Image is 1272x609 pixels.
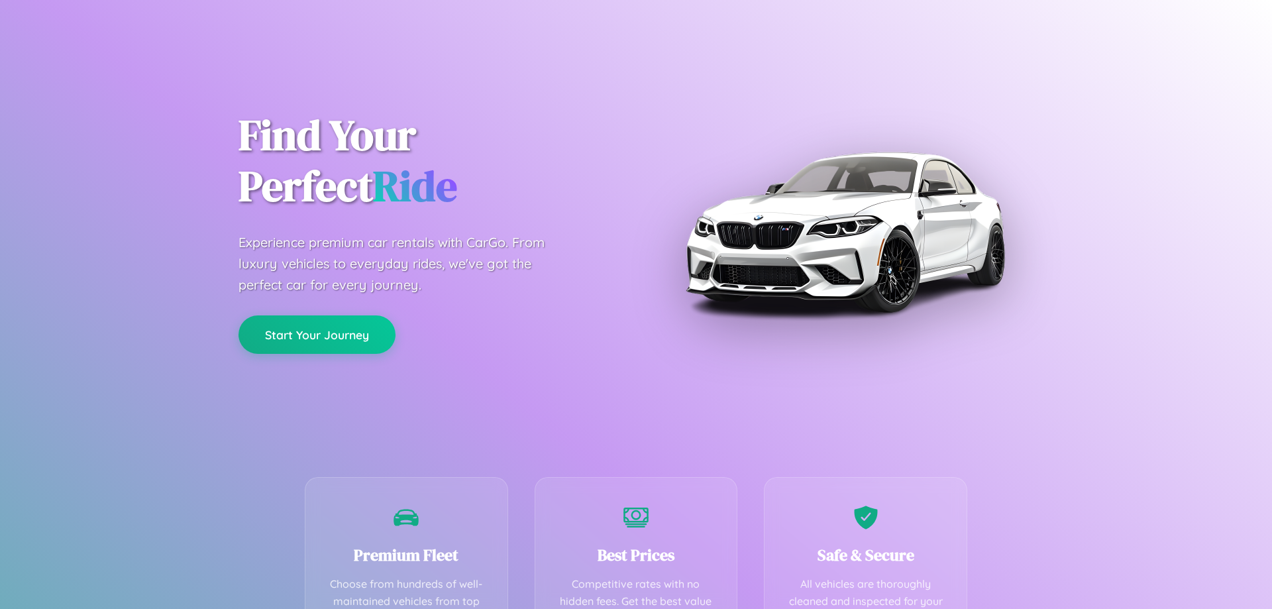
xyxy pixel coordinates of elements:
[238,232,570,296] p: Experience premium car rentals with CarGo. From luxury vehicles to everyday rides, we've got the ...
[373,157,457,215] span: Ride
[238,315,396,354] button: Start Your Journey
[679,66,1010,398] img: Premium BMW car rental vehicle
[555,544,717,566] h3: Best Prices
[238,110,616,212] h1: Find Your Perfect
[784,544,947,566] h3: Safe & Secure
[325,544,488,566] h3: Premium Fleet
